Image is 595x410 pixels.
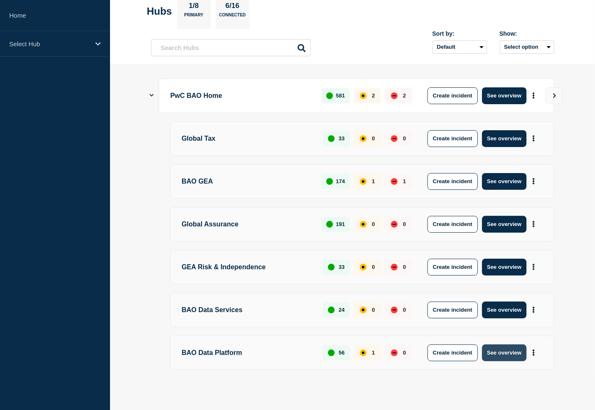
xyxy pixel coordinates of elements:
[360,221,367,228] div: affected
[427,216,478,233] button: Create incident
[372,307,375,313] p: 0
[182,130,314,147] p: Global Tax
[545,87,562,104] button: View
[336,221,345,227] p: 191
[482,173,527,190] button: See overview
[147,5,172,17] h2: Hubs
[403,221,406,227] p: 0
[391,178,398,185] div: down
[372,178,375,184] p: 1
[182,259,314,276] p: GEA Risk & Independence
[427,259,478,276] button: Create incident
[482,216,527,233] button: See overview
[360,178,367,185] div: affected
[372,221,375,227] p: 0
[170,87,312,104] p: PwC BAO Home
[403,264,406,270] p: 0
[427,302,478,318] button: Create incident
[427,344,478,361] button: Create incident
[182,344,314,361] p: BAO Data Platform
[427,130,478,147] button: Create incident
[372,350,375,356] p: 1
[528,131,539,146] button: More actions
[482,130,527,147] button: See overview
[391,221,398,228] div: down
[149,92,154,99] button: Show Connected Hubs
[338,350,344,356] p: 56
[338,307,344,313] p: 24
[432,30,487,37] div: Sort by:
[528,302,539,318] button: More actions
[528,259,539,275] button: More actions
[151,39,311,56] input: Search Hubs
[372,135,375,142] p: 0
[528,173,539,189] button: More actions
[182,216,312,233] p: Global Assurance
[403,350,406,356] p: 0
[391,350,398,356] div: down
[182,302,314,318] p: BAO Data Services
[326,92,333,99] div: up
[336,92,345,99] p: 581
[328,264,335,271] div: up
[528,345,539,360] button: More actions
[372,92,375,99] p: 2
[500,30,554,37] div: Show:
[9,40,90,47] p: Select Hub
[391,135,398,142] div: down
[403,135,406,142] p: 0
[328,350,335,356] div: up
[360,135,367,142] div: affected
[482,344,527,361] button: See overview
[500,40,554,54] button: Select option
[328,135,335,142] div: up
[338,264,344,270] p: 33
[360,264,367,271] div: affected
[391,92,398,99] div: down
[403,178,406,184] p: 1
[403,307,406,313] p: 0
[482,259,527,276] button: See overview
[326,178,333,185] div: up
[528,216,539,232] button: More actions
[427,87,478,104] button: Create incident
[222,2,242,13] p: 6/16
[184,13,204,21] p: Primary
[432,40,487,54] select: Sort by
[328,307,335,313] div: up
[528,88,539,103] button: More actions
[403,92,406,99] p: 2
[482,87,527,104] button: See overview
[372,264,375,270] p: 0
[360,92,367,99] div: affected
[360,350,367,356] div: affected
[219,13,246,21] p: Connected
[186,2,202,13] p: 1/8
[482,302,527,318] button: See overview
[338,135,344,142] p: 33
[427,173,478,190] button: Create incident
[391,307,398,313] div: down
[182,173,312,190] p: BAO GEA
[326,221,333,228] div: up
[360,307,367,313] div: affected
[391,264,398,271] div: down
[336,178,345,184] p: 174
